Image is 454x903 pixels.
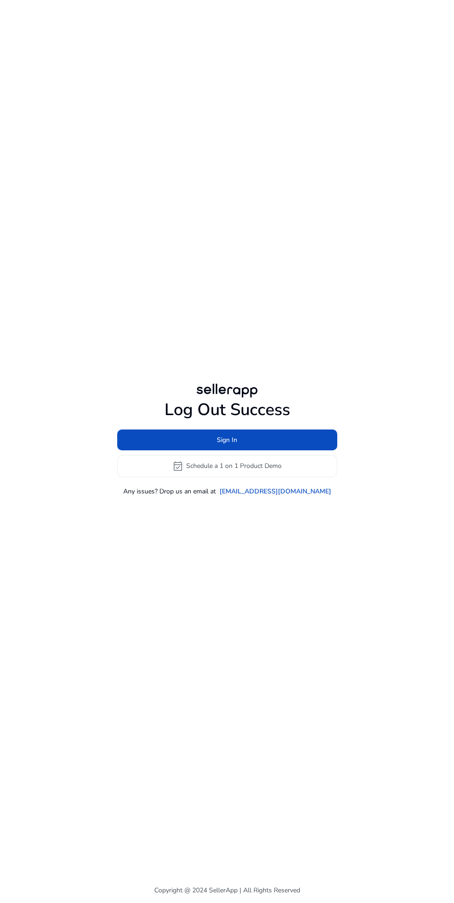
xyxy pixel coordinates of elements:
[117,455,337,477] button: event_availableSchedule a 1 on 1 Product Demo
[220,486,331,496] a: [EMAIL_ADDRESS][DOMAIN_NAME]
[117,429,337,450] button: Sign In
[172,461,183,472] span: event_available
[217,435,237,445] span: Sign In
[123,486,216,496] p: Any issues? Drop us an email at
[117,400,337,420] h1: Log Out Success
